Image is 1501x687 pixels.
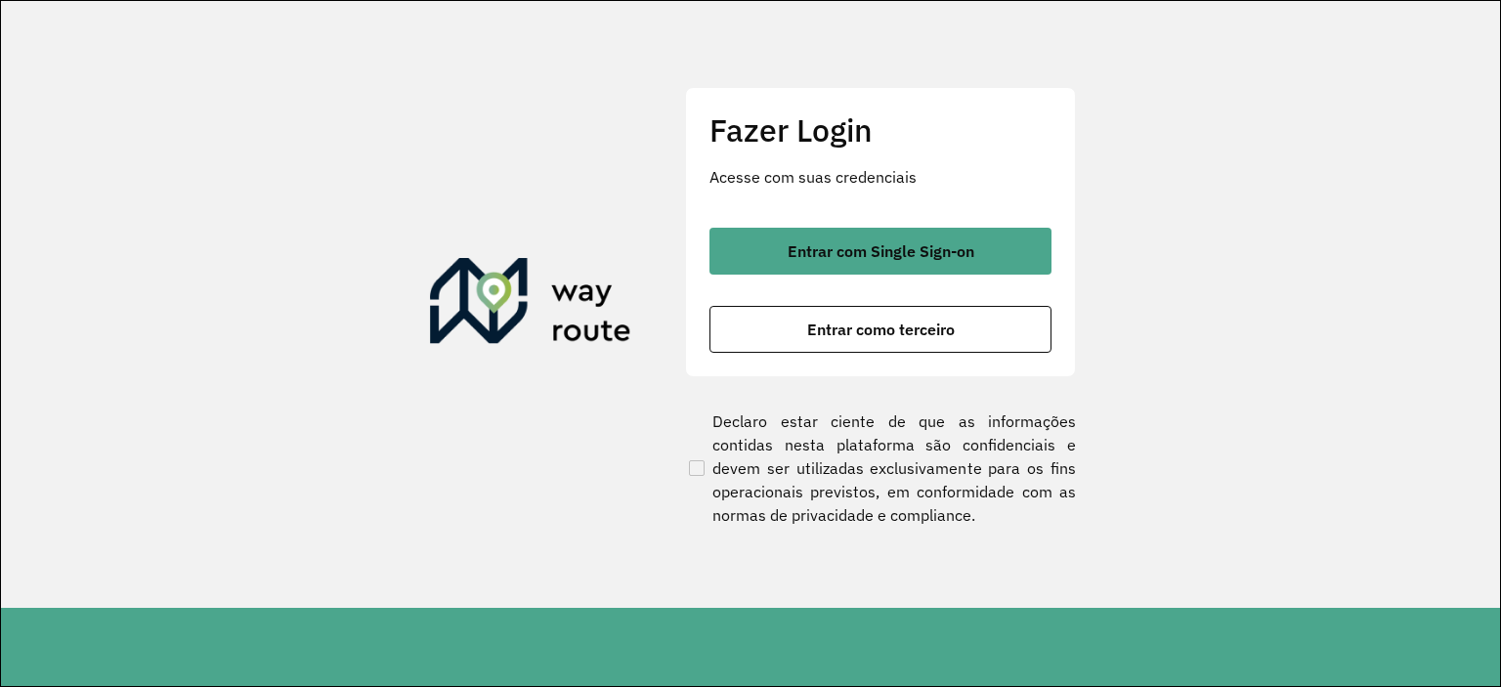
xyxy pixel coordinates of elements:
span: Entrar como terceiro [807,322,955,337]
label: Declaro estar ciente de que as informações contidas nesta plataforma são confidenciais e devem se... [685,409,1076,527]
img: Roteirizador AmbevTech [430,258,631,352]
h2: Fazer Login [709,111,1051,149]
button: button [709,306,1051,353]
button: button [709,228,1051,275]
span: Entrar com Single Sign-on [788,243,974,259]
p: Acesse com suas credenciais [709,165,1051,189]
